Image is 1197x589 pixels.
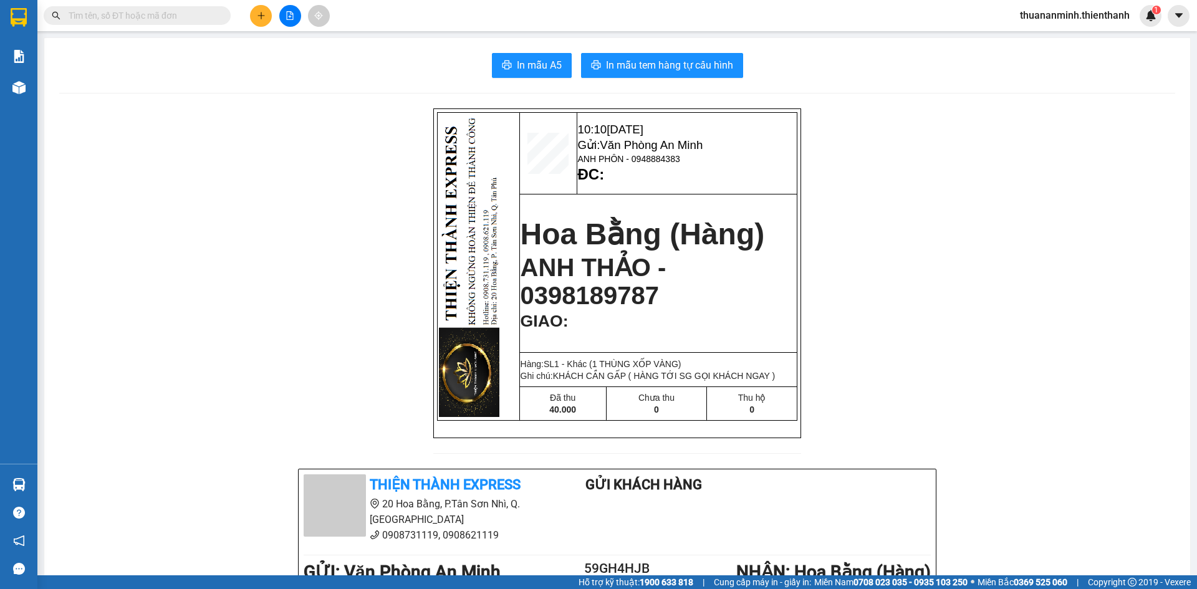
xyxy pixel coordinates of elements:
[1014,577,1067,587] strong: 0369 525 060
[853,577,968,587] strong: 0708 023 035 - 0935 103 250
[565,558,670,579] h2: 59GH4HJB
[12,478,26,491] img: warehouse-icon
[517,57,562,73] span: In mẫu A5
[640,577,693,587] strong: 1900 633 818
[79,52,138,74] span: ANH PHÔN - 0948884383
[12,81,26,94] img: warehouse-icon
[714,575,811,589] span: Cung cấp máy in - giấy in:
[978,575,1067,589] span: Miền Bắc
[69,9,216,22] input: Tìm tên, số ĐT hoặc mã đơn
[1173,10,1185,21] span: caret-down
[703,575,704,589] span: |
[1154,6,1158,14] span: 1
[736,562,931,582] b: NHẬN : Hoa Bằng (Hàng)
[521,312,563,330] span: GIAO
[79,22,176,49] span: Văn Phòng An Minh
[738,393,766,403] span: Thu hộ
[370,477,521,492] b: Thiện Thành Express
[549,405,576,414] span: 40.000
[550,393,575,403] span: Đã thu
[591,60,601,72] span: printer
[304,562,501,582] b: GỬI : Văn Phòng An Minh
[79,7,145,20] span: 10:10
[1152,6,1161,14] sup: 1
[370,530,380,540] span: phone
[304,527,536,543] li: 0908731119, 0908621119
[749,405,754,414] span: 0
[250,5,272,27] button: plus
[521,254,666,309] span: ANH THẢO - 0398189787
[1010,7,1140,23] span: thuananminh.thienthanh
[578,166,605,183] strong: ĐC:
[314,11,323,20] span: aim
[308,5,330,27] button: aim
[553,371,775,381] span: KHÁCH CẦN GẤP ( HÀNG TỚI SG GỌI KHÁCH NGAY )
[304,496,536,527] li: 20 Hoa Bằng, P.Tân Sơn Nhì, Q. [GEOGRAPHIC_DATA]
[578,138,703,151] span: Gửi:
[502,60,512,72] span: printer
[600,138,703,151] span: Văn Phòng An Minh
[52,11,60,20] span: search
[13,535,25,547] span: notification
[521,371,776,381] span: Ghi chú:
[521,359,681,369] span: Hàng:SL
[585,477,702,492] b: Gửi khách hàng
[554,359,681,369] span: 1 - Khác (1 THÙNG XỐP VÀNG)
[286,11,294,20] span: file-add
[521,218,765,251] span: Hoa Bằng (Hàng)
[578,123,643,136] span: 10:10
[11,8,27,27] img: logo-vxr
[1077,575,1079,589] span: |
[579,575,693,589] span: Hỗ trợ kỹ thuật:
[1128,578,1137,587] span: copyright
[638,393,675,403] span: Chưa thu
[1168,5,1190,27] button: caret-down
[654,405,659,414] span: 0
[578,154,680,164] span: ANH PHÔN - 0948884383
[1145,10,1156,21] img: icon-new-feature
[563,312,569,330] span: :
[13,507,25,519] span: question-circle
[438,113,503,419] img: HFRrbPx.png
[607,123,643,136] span: [DATE]
[79,22,176,49] span: Gửi:
[581,53,743,78] button: printerIn mẫu tem hàng tự cấu hình
[5,22,32,328] img: HFRrbPx.png
[108,7,145,20] span: [DATE]
[814,575,968,589] span: Miền Nam
[279,5,301,27] button: file-add
[79,76,106,93] strong: ĐC:
[257,11,266,20] span: plus
[13,563,25,575] span: message
[12,50,26,63] img: solution-icon
[606,57,733,73] span: In mẫu tem hàng tự cấu hình
[370,499,380,509] span: environment
[492,53,572,78] button: printerIn mẫu A5
[971,580,974,585] span: ⚪️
